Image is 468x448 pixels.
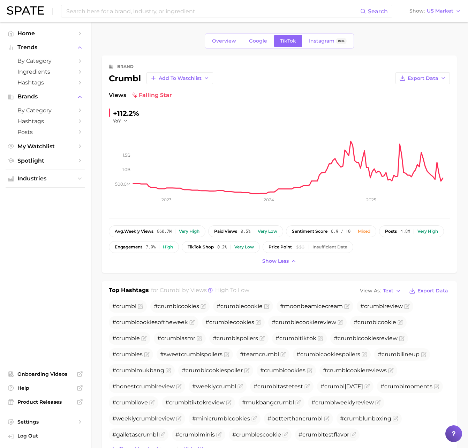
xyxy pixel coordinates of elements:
[6,77,85,88] a: Hashtags
[398,320,403,325] button: Flag as miscategorized or irrelevant
[205,319,254,326] span: # ecookies
[303,35,353,47] a: InstagramBeta
[244,368,250,373] button: Flag as miscategorized or irrelevant
[136,415,156,422] span: crumbl
[378,351,420,358] span: # lineup
[115,245,142,249] span: engagement
[6,55,85,66] a: by Category
[117,62,134,71] div: brand
[379,225,444,237] button: posts4.8mVery high
[112,367,164,374] span: # mukbang
[6,173,85,184] button: Industries
[6,417,85,427] a: Settings
[217,303,263,309] span: # ecookie
[6,141,85,152] a: My Watchlist
[17,107,73,114] span: by Category
[6,116,85,127] a: Hashtags
[179,431,199,438] span: crumbl
[360,303,403,309] span: # review
[395,72,450,84] button: Export Data
[213,335,258,342] span: # spoilers
[216,383,236,390] span: crumbl
[115,229,124,234] abbr: average
[280,38,296,44] span: TikTok
[160,287,181,293] span: crumbl
[160,351,222,358] span: #sweet spoilers
[249,38,267,44] span: Google
[208,225,283,237] button: paid views0.5%Very low
[214,229,237,234] span: paid views
[6,91,85,102] button: Brands
[315,399,335,406] span: crumbl
[357,319,378,326] span: crumbl
[240,351,279,358] span: #team
[323,367,387,374] span: # cookiereviews
[141,336,147,341] button: Flag as miscategorized or irrelevant
[113,118,121,124] span: YoY
[112,319,188,326] span: # cookiesoftheweek
[188,245,214,249] span: TikTok shop
[257,383,278,390] span: crumbl
[116,303,136,309] span: crumbl
[408,75,438,81] span: Export Data
[179,229,199,234] div: Very high
[262,258,289,264] span: Show less
[115,229,153,234] span: weekly views
[358,286,403,296] button: View AsText
[259,351,279,358] span: crumbl
[258,229,277,234] div: Very low
[138,431,158,438] span: crumbl
[144,352,150,357] button: Flag as miscategorized or irrelevant
[417,288,448,294] span: Export Data
[279,335,300,342] span: crumbl
[299,431,349,438] span: # testflavor
[260,367,305,374] span: #crumbicookies
[17,176,73,182] span: Industries
[364,384,370,389] button: Flag as miscategorized or irrelevant
[17,157,73,164] span: Spotlight
[275,335,316,342] span: # tiktok
[166,368,171,373] button: Flag as miscategorized or irrelevant
[286,225,376,237] button: sentiment score6.9 / 10Mixed
[17,399,73,405] span: Product Releases
[217,335,237,342] span: crumbl
[304,384,310,389] button: Flag as miscategorized or irrelevant
[17,118,73,125] span: Hashtags
[132,91,172,99] span: falling star
[324,383,345,390] span: crumbl
[254,383,303,390] span: # tastetest
[109,91,126,99] span: Views
[309,38,334,44] span: Instagram
[256,320,261,325] button: Flag as miscategorized or irrelevant
[181,351,201,358] span: crumbl
[307,368,312,373] button: Flag as miscategorized or irrelevant
[272,319,336,326] span: # ecookiereview
[334,335,398,342] span: # cookiesreview
[404,304,410,309] button: Flag as miscategorized or irrelevant
[186,367,206,374] span: crumbl
[122,167,130,172] tspan: 1.0b
[311,399,374,406] span: # weeklyreview
[409,9,425,13] span: Show
[364,303,384,309] span: crumbl
[175,431,215,438] span: # minis
[192,383,236,390] span: #weekly
[159,75,202,81] span: Add to Watchlist
[123,152,130,157] tspan: 1.5b
[264,304,270,309] button: Flag as miscategorized or irrelevant
[109,225,205,237] button: avg.weekly views860.7mVery high
[274,399,294,406] span: crumbl
[6,28,85,39] a: Home
[217,245,227,249] span: 0.2%
[113,118,128,124] button: YoY
[407,286,450,296] button: Export Data
[261,256,298,266] button: Show less
[151,286,249,296] h2: for by Views
[112,351,143,358] span: # es
[354,319,396,326] span: # cookie
[380,383,432,390] span: # moments
[157,335,195,342] span: # asmr
[116,399,136,406] span: crumbl
[112,383,175,390] span: #honest review
[375,400,381,405] button: Flag as miscategorized or irrelevant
